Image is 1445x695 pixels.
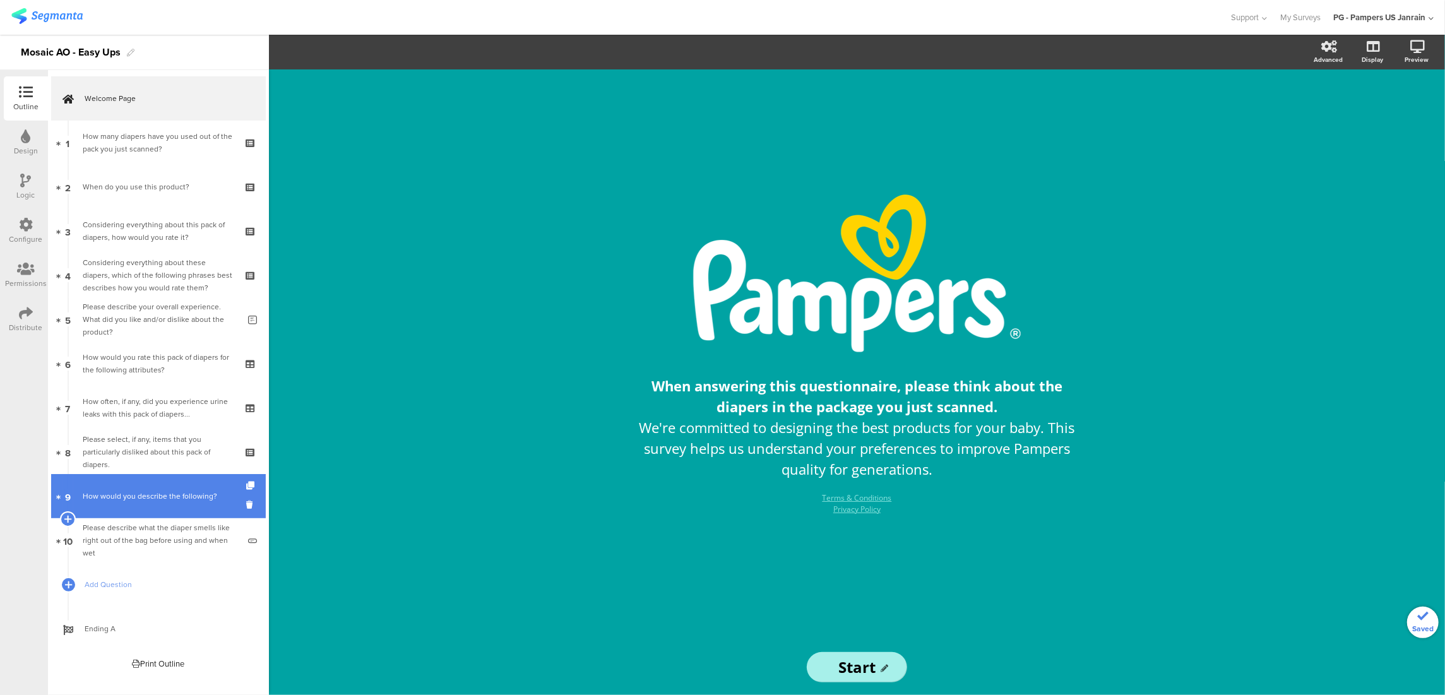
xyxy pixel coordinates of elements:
[65,489,71,503] span: 9
[85,578,246,591] span: Add Question
[1314,55,1343,64] div: Advanced
[83,256,234,294] div: Considering everything about these diapers, which of the following phrases best describes how you...
[133,658,185,670] div: Print Outline
[83,130,234,155] div: How many diapers have you used out of the pack you just scanned?
[51,474,266,518] a: 9 How would you describe the following?
[51,518,266,562] a: 10 Please describe what the diaper smells like right out of the bag before using and when wet
[83,395,234,420] div: How often, if any, did you experience urine leaks with this pack of diapers...
[83,351,234,376] div: How would you rate this pack of diapers for the following attributes?
[51,430,266,474] a: 8 Please select, if any, items that you particularly disliked about this pack of diapers.
[246,499,257,511] i: Delete
[65,445,71,459] span: 8
[14,145,38,157] div: Design
[51,121,266,165] a: 1 How many diapers have you used out of the pack you just scanned?
[51,253,266,297] a: 4 Considering everything about these diapers, which of the following phrases best describes how y...
[83,490,234,502] div: How would you describe the following?
[83,300,239,338] div: Please describe your overall experience. What did you like and/or dislike about the product?
[5,278,47,289] div: Permissions
[246,482,257,490] i: Duplicate
[9,322,43,333] div: Distribute
[807,652,907,682] input: Start
[51,76,266,121] a: Welcome Page
[51,209,266,253] a: 3 Considering everything about this pack of diapers, how would you rate it?
[51,607,266,651] a: Ending A
[51,165,266,209] a: 2 When do you use this product?
[651,376,1062,416] strong: When answering this questionnaire, please think about the diapers in the package you just scanned.
[63,533,73,547] span: 10
[66,401,71,415] span: 7
[83,218,234,244] div: Considering everything about this pack of diapers, how would you rate it?
[1405,55,1429,64] div: Preview
[636,417,1078,480] p: We're committed to designing the best products for your baby. This survey helps us understand you...
[21,42,121,62] div: Mosaic AO - Easy Ups
[13,101,39,112] div: Outline
[51,342,266,386] a: 6 How would you rate this pack of diapers for the following attributes?
[51,297,266,342] a: 5 Please describe your overall experience. What did you like and/or dislike about the product?
[65,268,71,282] span: 4
[85,92,246,105] span: Welcome Page
[1412,623,1434,634] span: Saved
[85,622,246,635] span: Ending A
[65,312,71,326] span: 5
[833,504,881,514] a: Privacy Policy
[83,521,239,559] div: Please describe what the diaper smells like right out of the bag before using and when wet
[51,386,266,430] a: 7 How often, if any, did you experience urine leaks with this pack of diapers...
[823,492,892,503] a: Terms & Conditions
[1362,55,1383,64] div: Display
[83,181,234,193] div: When do you use this product?
[66,136,70,150] span: 1
[9,234,43,245] div: Configure
[17,189,35,201] div: Logic
[1333,11,1425,23] div: PG - Pampers US Janrain
[65,180,71,194] span: 2
[1232,11,1259,23] span: Support
[11,8,83,24] img: segmanta logo
[65,224,71,238] span: 3
[65,357,71,371] span: 6
[83,433,234,471] div: Please select, if any, items that you particularly disliked about this pack of diapers.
